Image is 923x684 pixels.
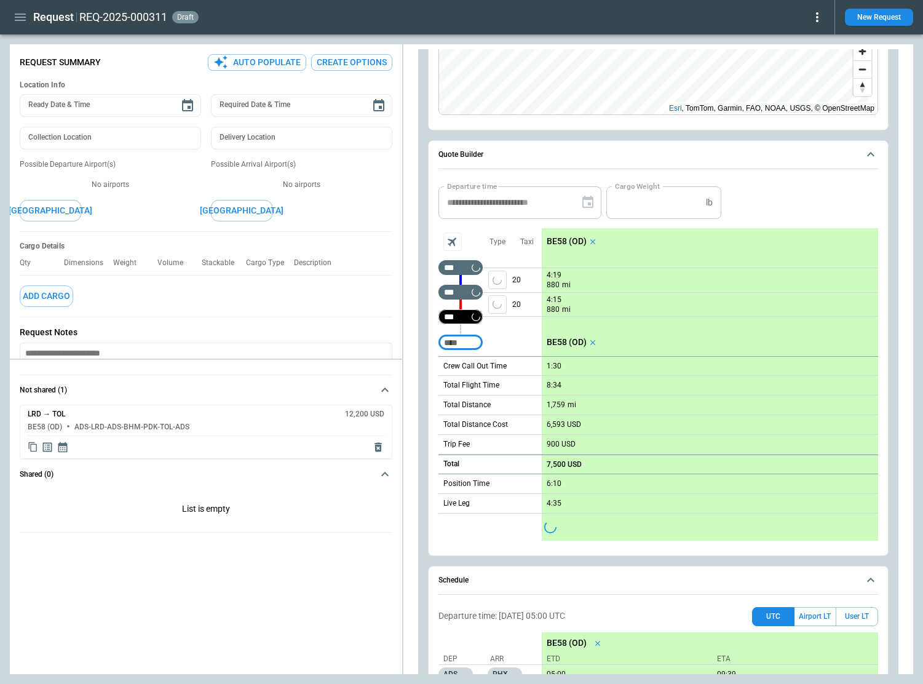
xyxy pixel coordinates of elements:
[20,386,67,394] h6: Not shared (1)
[794,607,836,626] button: Airport LT
[202,258,244,268] p: Stackable
[438,285,483,300] div: Too short
[854,42,871,60] button: Zoom in
[294,258,341,268] p: Description
[20,81,392,90] h6: Location Info
[438,151,483,159] h6: Quote Builder
[547,236,587,247] p: BE58 (OD)
[20,180,201,190] p: No airports
[211,180,392,190] p: No airports
[512,293,542,316] p: 20
[443,361,507,372] p: Crew Call Out Time
[489,237,505,247] p: Type
[20,200,81,221] button: [GEOGRAPHIC_DATA]
[712,654,873,664] p: ETA
[547,460,582,469] p: 7,500 USD
[20,327,392,338] p: Request Notes
[547,381,561,390] p: 8:34
[447,181,497,191] label: Departure time
[712,670,878,679] p: 09/26/2025
[520,237,534,247] p: Taxi
[20,405,392,459] div: Not shared (1)
[547,420,581,429] p: 6,593 USD
[438,576,469,584] h6: Schedule
[562,280,571,290] p: mi
[547,271,561,280] p: 4:19
[547,654,708,664] p: ETD
[20,489,392,532] div: Not shared (1)
[64,258,113,268] p: Dimensions
[438,260,483,275] div: Too short
[438,567,878,595] button: Schedule
[547,280,560,290] p: 880
[488,295,507,314] span: Type of sector
[438,667,473,682] p: ADS
[512,268,542,292] p: 20
[547,479,561,488] p: 6:10
[443,380,499,391] p: Total Flight Time
[438,335,483,350] div: Too short
[542,228,878,541] div: scrollable content
[246,258,294,268] p: Cargo Type
[208,54,306,71] button: Auto Populate
[28,410,65,418] h6: LRD → TOL
[438,141,878,169] button: Quote Builder
[175,13,196,22] span: draft
[845,9,913,26] button: New Request
[488,271,507,289] button: left aligned
[488,667,522,682] p: PHX
[615,181,660,191] label: Cargo Weight
[20,57,101,68] p: Request Summary
[547,295,561,304] p: 4:15
[438,186,878,541] div: Quote Builder
[752,607,794,626] button: UTC
[20,242,392,251] h6: Cargo Details
[20,375,392,405] button: Not shared (1)
[20,459,392,489] button: Shared (0)
[836,607,878,626] button: User LT
[28,441,38,453] span: Copy quote content
[669,102,874,114] div: , TomTom, Garmin, FAO, NOAA, USGS, © OpenStreetMap
[79,10,167,25] h2: REQ-2025-000311
[669,104,682,113] a: Esri
[547,440,576,449] p: 900 USD
[443,460,459,468] h6: Total
[562,304,571,315] p: mi
[20,258,41,268] p: Qty
[568,400,576,410] p: mi
[366,93,391,118] button: Choose date
[547,304,560,315] p: 880
[488,271,507,289] span: Type of sector
[311,54,392,71] button: Create Options
[33,10,74,25] h1: Request
[345,410,384,418] h6: 12,200 USD
[547,499,561,508] p: 4:35
[28,423,62,431] h6: BE58 (OD)
[175,93,200,118] button: Choose date
[20,489,392,532] p: List is empty
[157,258,193,268] p: Volume
[41,441,53,453] span: Display detailed quote content
[57,441,69,453] span: Display quote schedule
[443,654,486,664] p: Dep
[443,400,491,410] p: Total Distance
[547,400,565,410] p: 1,759
[854,60,871,78] button: Zoom out
[372,441,384,453] span: Delete quote
[443,498,470,509] p: Live Leg
[542,670,708,679] p: 09/26/2025
[438,611,565,621] p: Departure time: [DATE] 05:00 UTC
[706,197,713,208] p: lb
[443,479,489,489] p: Position Time
[211,200,272,221] button: [GEOGRAPHIC_DATA]
[443,420,508,430] p: Total Distance Cost
[488,295,507,314] button: left aligned
[443,233,462,251] span: Aircraft selection
[547,638,587,648] p: BE58 (OD)
[547,337,587,348] p: BE58 (OD)
[20,471,53,479] h6: Shared (0)
[490,654,533,664] p: Arr
[443,439,470,450] p: Trip Fee
[20,159,201,170] p: Possible Departure Airport(s)
[74,423,189,431] h6: ADS-LRD-ADS-BHM-PDK-TOL-ADS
